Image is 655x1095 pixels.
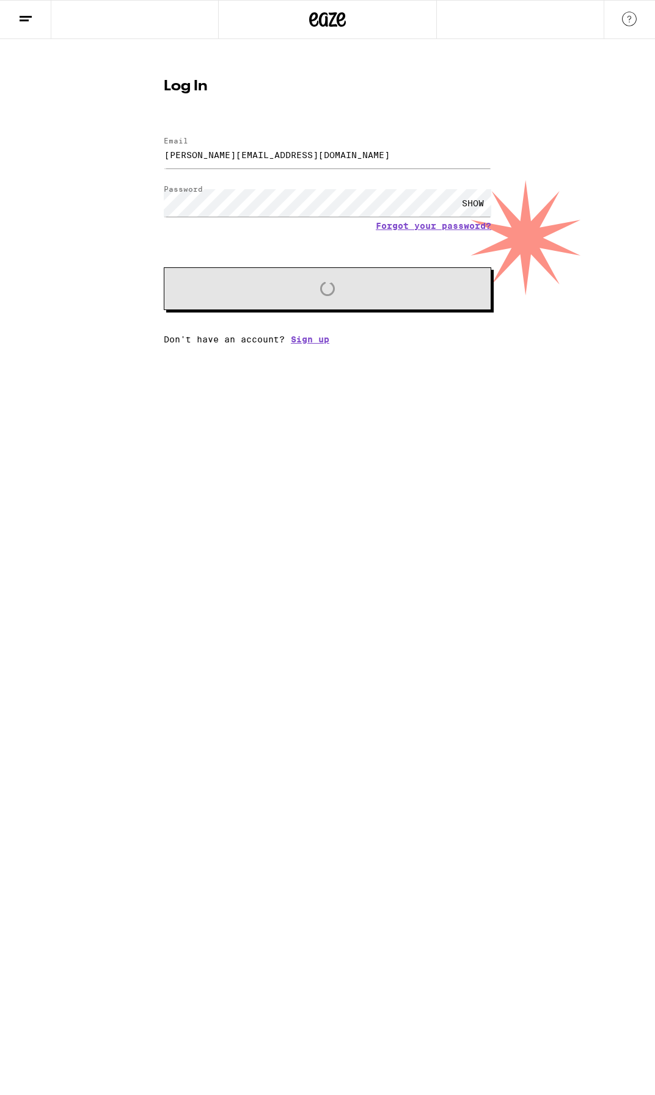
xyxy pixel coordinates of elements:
div: SHOW [455,189,491,217]
span: Hi. Need any help? [7,9,88,18]
a: Forgot your password? [376,221,491,231]
a: Sign up [291,334,329,344]
h1: Log In [164,79,491,94]
div: Don't have an account? [164,334,491,344]
label: Email [164,137,188,145]
input: Email [164,141,491,168]
label: Password [164,185,203,193]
